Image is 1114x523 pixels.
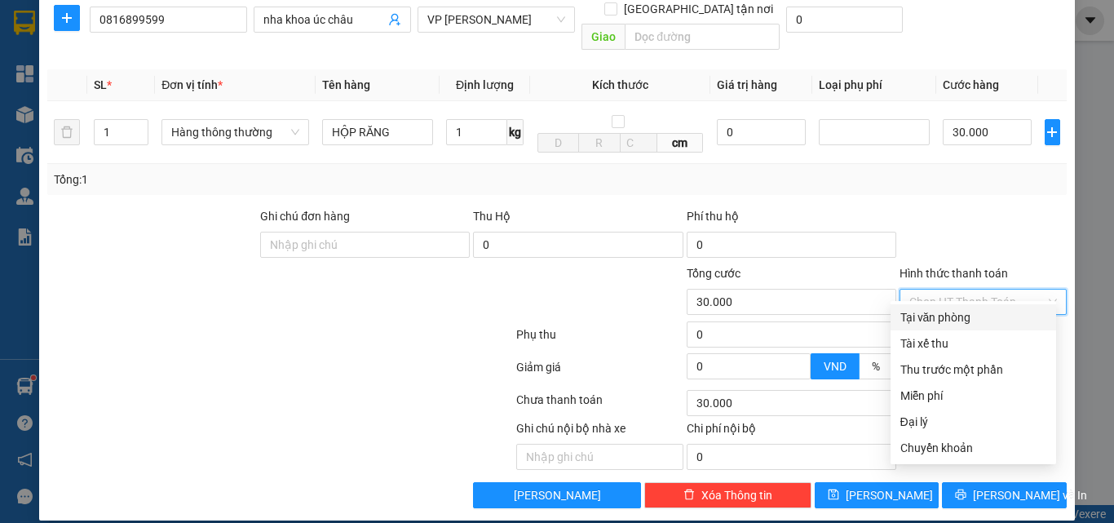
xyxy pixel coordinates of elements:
span: Hàng thông thường [171,120,299,144]
span: Cước hàng [943,78,999,91]
input: 0 [717,119,806,145]
span: [PERSON_NAME] [846,486,933,504]
strong: PHIẾU GỬI HÀNG [165,48,297,65]
div: Tại văn phòng [900,308,1046,326]
input: Dọc đường [625,24,780,50]
span: delete [683,489,695,502]
span: [PERSON_NAME] [514,486,601,504]
span: Giá trị hàng [717,78,777,91]
button: [PERSON_NAME] [473,482,640,508]
span: Website [158,86,197,99]
span: plus [55,11,79,24]
span: plus [1045,126,1059,139]
div: Miễn phí [900,387,1046,405]
th: Loại phụ phí [812,69,936,101]
span: Xóa Thông tin [701,486,772,504]
button: plus [1045,119,1060,145]
strong: Hotline : 0889 23 23 23 [177,69,283,81]
div: Chi phí nội bộ [687,419,896,444]
strong: CÔNG TY TNHH VĨNH QUANG [119,28,341,45]
button: plus [54,5,80,31]
span: Định lượng [456,78,514,91]
input: Ghi chú đơn hàng [260,232,470,258]
div: Đại lý [900,413,1046,431]
span: SL [94,78,107,91]
button: deleteXóa Thông tin [644,482,811,508]
span: VP LÊ HỒNG PHONG [427,7,565,32]
span: Tên hàng [322,78,370,91]
span: % [872,360,880,373]
label: Ghi chú đơn hàng [260,210,350,223]
span: [PERSON_NAME] và In [973,486,1087,504]
span: user-add [388,13,401,26]
span: Tổng cước [687,267,740,280]
button: delete [54,119,80,145]
span: printer [955,489,966,502]
div: Phí thu hộ [687,207,896,232]
span: Đơn vị tính [161,78,223,91]
span: Kích thước [592,78,648,91]
div: Giảm giá [515,358,685,387]
img: logo [16,25,93,102]
div: Tổng: 1 [54,171,431,188]
button: printer[PERSON_NAME] và In [942,482,1067,508]
div: Chưa thanh toán [515,391,685,419]
input: Nhập ghi chú [516,444,683,470]
span: save [828,489,839,502]
div: Tài xế thu [900,335,1046,352]
input: C [620,133,657,153]
span: VND [824,360,847,373]
span: Giao [581,24,625,50]
input: R [578,133,620,153]
div: Chuyển khoản [900,439,1046,457]
input: Cước giao hàng [786,7,903,33]
strong: : [DOMAIN_NAME] [158,84,303,100]
span: kg [507,119,524,145]
div: Ghi chú nội bộ nhà xe [516,419,683,444]
div: Phụ thu [515,326,685,354]
div: Thu trước một phần [900,361,1046,379]
input: D [537,133,579,153]
input: VD: Bàn, Ghế [322,119,433,145]
label: Hình thức thanh toán [900,267,1008,280]
button: save[PERSON_NAME] [815,482,939,508]
span: Thu Hộ [473,210,511,223]
span: cm [657,133,704,153]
